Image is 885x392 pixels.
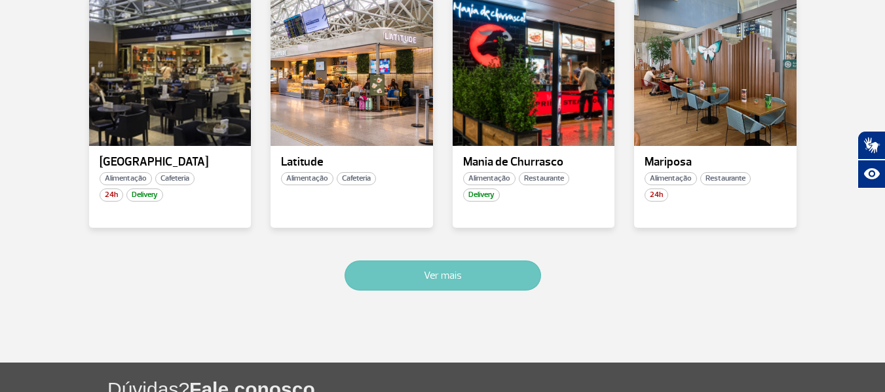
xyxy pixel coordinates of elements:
div: Plugin de acessibilidade da Hand Talk. [857,131,885,188]
span: Delivery [126,188,163,202]
span: Delivery [463,188,500,202]
span: Alimentação [281,172,333,185]
span: Cafeteria [155,172,195,185]
p: Mariposa [645,156,786,169]
button: Ver mais [345,260,541,291]
button: Abrir tradutor de língua de sinais. [857,131,885,160]
span: 24h [645,188,668,202]
p: Mania de Churrasco [463,156,605,169]
span: Restaurante [519,172,569,185]
p: [GEOGRAPHIC_DATA] [100,156,241,169]
span: 24h [100,188,123,202]
span: Alimentação [463,172,516,185]
p: Latitude [281,156,423,169]
span: Alimentação [645,172,697,185]
span: Cafeteria [337,172,376,185]
button: Abrir recursos assistivos. [857,160,885,188]
span: Alimentação [100,172,152,185]
span: Restaurante [700,172,751,185]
